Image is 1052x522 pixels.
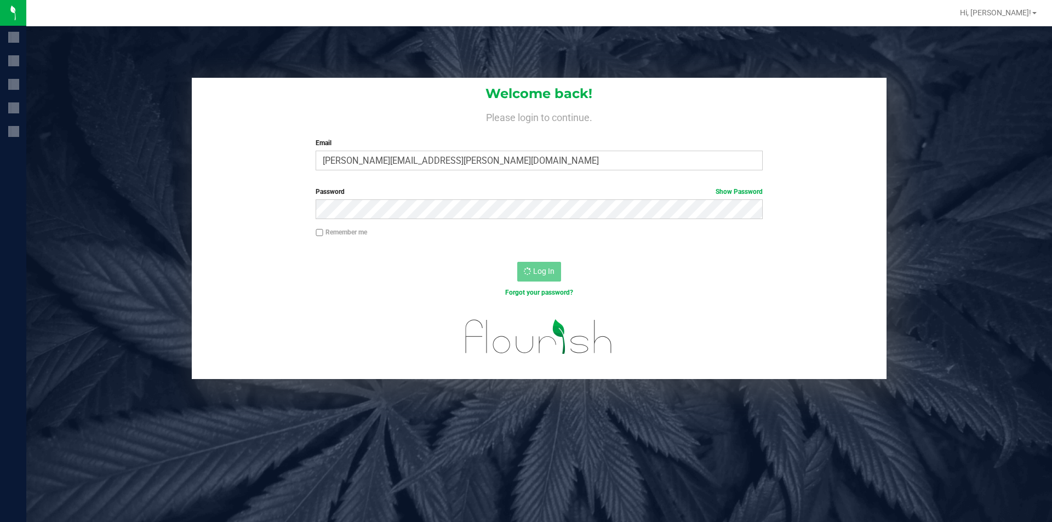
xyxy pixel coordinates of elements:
[716,188,763,196] a: Show Password
[517,262,561,282] button: Log In
[533,267,554,276] span: Log In
[960,8,1031,17] span: Hi, [PERSON_NAME]!
[316,229,323,237] input: Remember me
[316,188,345,196] span: Password
[192,87,887,101] h1: Welcome back!
[316,227,367,237] label: Remember me
[452,309,626,365] img: flourish_logo.svg
[505,289,573,296] a: Forgot your password?
[316,138,762,148] label: Email
[192,110,887,123] h4: Please login to continue.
